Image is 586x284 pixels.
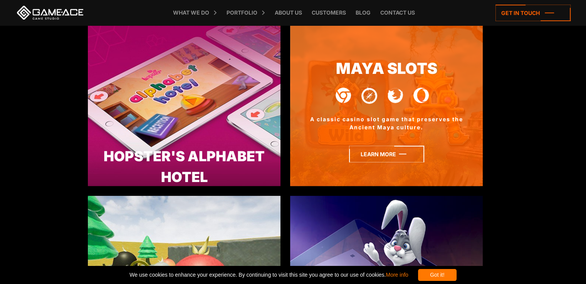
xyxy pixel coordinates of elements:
img: Firefox [388,88,403,103]
div: A classic casino slot game that preserves the Ancient Maya culture. [290,115,483,131]
div: Got it! [418,269,457,281]
img: Opera [413,88,429,103]
a: More info [386,272,408,278]
a: Get in touch [495,5,571,21]
img: alphabet hotel [88,23,280,186]
div: Hopster's Alphabet Hotel [88,146,280,187]
span: We use cookies to enhance your experience. By continuing to visit this site you agree to our use ... [129,269,408,281]
img: Chrome [336,88,351,103]
a: Maya Slots [290,57,483,80]
a: Learn more [349,146,424,162]
img: Safari [361,87,377,104]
